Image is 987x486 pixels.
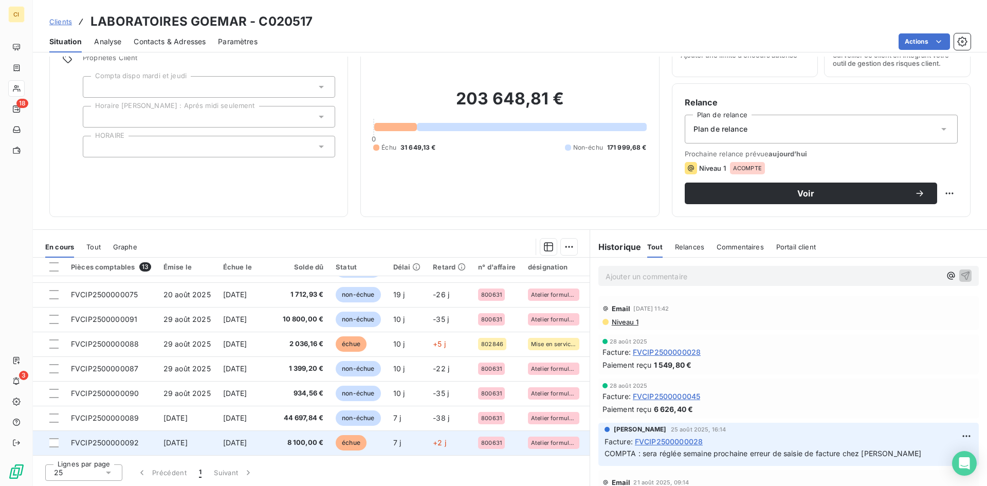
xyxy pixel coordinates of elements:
span: 10 800,00 € [283,314,324,325]
div: Retard [433,263,466,271]
span: 1 [199,467,202,478]
span: 28 août 2025 [610,383,648,389]
span: 25 août 2025, 16:14 [671,426,726,433]
span: Paiement reçu [602,404,652,415]
span: Atelier formulation - Process et tuyauterie [531,415,576,421]
span: FVCIP2500000028 [635,436,703,447]
span: 25 [54,467,63,478]
span: [DATE] [223,315,247,323]
span: FVCIP2500000090 [71,389,139,398]
span: -35 j [433,315,449,323]
div: Délai [393,263,421,271]
span: Plan de relance [693,124,747,134]
span: aujourd’hui [769,150,807,158]
span: FVCIP2500000091 [71,315,137,323]
span: FVCIP2500000089 [71,413,139,422]
span: 1 549,80 € [654,359,692,370]
span: 7 j [393,413,401,422]
span: non-échue [336,312,380,327]
span: ACOMPTE [733,165,762,171]
a: Clients [49,16,72,27]
span: Atelier formulation - Process et tuyauterie [531,366,576,372]
span: -35 j [433,389,449,398]
span: 0 [372,135,376,143]
span: 934,56 € [283,388,324,399]
span: [DATE] [223,413,247,422]
span: 10 j [393,389,405,398]
span: [DATE] [223,339,247,348]
span: 44 697,84 € [283,413,324,423]
span: 6 626,40 € [654,404,693,415]
span: Commentaires [717,243,764,251]
span: 20 août 2025 [163,290,211,299]
span: 800631 [481,415,502,421]
span: [PERSON_NAME] [614,425,667,434]
span: 21 août 2025, 09:14 [633,479,689,485]
span: Graphe [113,243,137,251]
span: [DATE] [223,290,247,299]
input: Ajouter une valeur [92,112,100,121]
span: FVCIP2500000087 [71,364,138,373]
span: Tout [86,243,101,251]
span: -22 j [433,364,449,373]
h6: Historique [590,241,642,253]
span: Échu [381,143,396,152]
span: [DATE] [163,413,188,422]
span: échue [336,435,367,451]
button: 1 [193,462,208,483]
h6: Relance [685,96,958,109]
div: Open Intercom Messenger [952,451,977,476]
button: Actions [899,33,950,50]
span: non-échue [336,361,380,376]
span: non-échue [336,386,380,401]
div: Solde dû [283,263,324,271]
span: Facture : [602,391,631,402]
span: Propriétés Client [83,53,335,68]
div: désignation [528,263,579,271]
span: 3 [19,371,28,380]
span: Atelier formulation - Process et tuyauterie [531,390,576,397]
span: Voir [697,189,915,197]
button: Précédent [131,462,193,483]
span: [DATE] [223,438,247,447]
span: 800631 [481,366,502,372]
span: 29 août 2025 [163,315,211,323]
span: Analyse [94,37,121,47]
span: 29 août 2025 [163,389,211,398]
span: 171 999,68 € [607,143,647,152]
span: Mise en service module ETIC [531,341,576,347]
button: Suivant [208,462,260,483]
span: Atelier formulation - Process et tuyauterie [531,292,576,298]
span: En cours [45,243,74,251]
span: [DATE] [163,438,188,447]
span: Facture : [605,436,633,447]
span: +2 j [433,438,446,447]
span: 7 j [393,438,401,447]
span: 29 août 2025 [163,364,211,373]
span: 28 août 2025 [610,338,648,345]
h3: LABORATOIRES GOEMAR - C020517 [90,12,313,31]
span: 29 août 2025 [163,339,211,348]
span: Paramètres [218,37,258,47]
button: Voir [685,183,937,204]
span: 19 j [393,290,405,299]
div: CI [8,6,25,23]
span: -26 j [433,290,449,299]
span: 8 100,00 € [283,438,324,448]
div: Statut [336,263,380,271]
span: -38 j [433,413,449,422]
span: 10 j [393,364,405,373]
span: 800631 [481,292,502,298]
div: Pièces comptables [71,262,151,272]
div: Échue le [223,263,270,271]
span: Prochaine relance prévue [685,150,958,158]
span: 13 [139,262,151,272]
div: n° d'affaire [478,263,516,271]
span: 800631 [481,316,502,322]
span: 10 j [393,339,405,348]
span: non-échue [336,287,380,302]
span: Email [612,304,631,313]
span: Niveau 1 [611,318,638,326]
span: Tout [647,243,663,251]
h2: 203 648,81 € [373,88,646,119]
